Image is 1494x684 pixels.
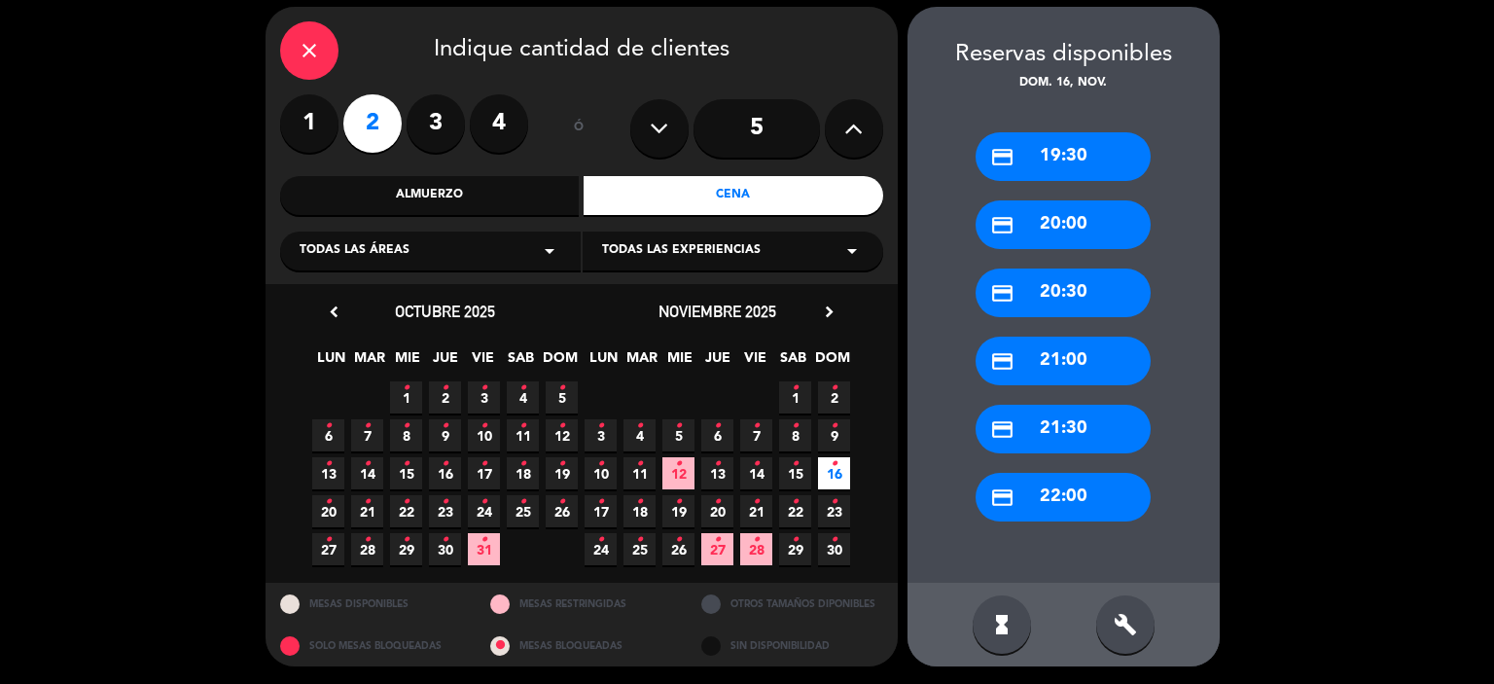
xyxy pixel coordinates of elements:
[442,486,448,518] i: •
[480,486,487,518] i: •
[585,495,617,527] span: 17
[701,419,733,451] span: 6
[792,524,799,556] i: •
[324,302,344,322] i: chevron_left
[468,457,500,489] span: 17
[587,346,620,378] span: LUN
[976,473,1151,522] div: 22:00
[675,486,682,518] i: •
[403,486,409,518] i: •
[636,524,643,556] i: •
[779,457,811,489] span: 15
[792,486,799,518] i: •
[990,486,1014,510] i: credit_card
[558,373,565,404] i: •
[777,346,809,378] span: SAB
[818,419,850,451] span: 9
[546,419,578,451] span: 12
[403,524,409,556] i: •
[623,457,656,489] span: 11
[480,524,487,556] i: •
[364,524,371,556] i: •
[714,449,721,480] i: •
[312,457,344,489] span: 13
[470,94,528,153] label: 4
[687,625,898,666] div: SIN DISPONIBILIDAD
[429,495,461,527] span: 23
[818,381,850,414] span: 2
[792,411,799,442] i: •
[325,449,332,480] i: •
[312,495,344,527] span: 20
[740,495,772,527] span: 21
[753,524,760,556] i: •
[907,74,1220,93] div: dom. 16, nov.
[429,457,461,489] span: 16
[315,346,347,378] span: LUN
[623,495,656,527] span: 18
[753,486,760,518] i: •
[467,346,499,378] span: VIE
[505,346,537,378] span: SAB
[753,411,760,442] i: •
[701,346,733,378] span: JUE
[662,495,694,527] span: 19
[976,337,1151,385] div: 21:00
[990,613,1014,636] i: hourglass_full
[792,449,799,480] i: •
[429,419,461,451] span: 9
[325,524,332,556] i: •
[353,346,385,378] span: MAR
[480,411,487,442] i: •
[663,346,695,378] span: MIE
[818,495,850,527] span: 23
[714,411,721,442] i: •
[779,381,811,414] span: 1
[364,411,371,442] i: •
[390,495,422,527] span: 22
[779,419,811,451] span: 8
[298,39,321,62] i: close
[739,346,771,378] span: VIE
[390,419,422,451] span: 8
[468,419,500,451] span: 10
[831,373,837,404] i: •
[636,486,643,518] i: •
[476,583,687,625] div: MESAS RESTRINGIDAS
[597,486,604,518] i: •
[701,495,733,527] span: 20
[625,346,658,378] span: MAR
[701,533,733,565] span: 27
[364,449,371,480] i: •
[597,524,604,556] i: •
[476,625,687,666] div: MESAS BLOQUEADAS
[990,145,1014,169] i: credit_card
[831,411,837,442] i: •
[507,381,539,414] span: 4
[585,533,617,565] span: 24
[403,449,409,480] i: •
[602,241,761,261] span: Todas las experiencias
[831,524,837,556] i: •
[325,411,332,442] i: •
[507,457,539,489] span: 18
[442,449,448,480] i: •
[468,381,500,414] span: 3
[990,349,1014,374] i: credit_card
[831,449,837,480] i: •
[312,533,344,565] span: 27
[585,419,617,451] span: 3
[675,524,682,556] i: •
[300,241,409,261] span: Todas las áreas
[343,94,402,153] label: 2
[976,132,1151,181] div: 19:30
[558,486,565,518] i: •
[507,495,539,527] span: 25
[391,346,423,378] span: MIE
[623,419,656,451] span: 4
[990,281,1014,306] i: credit_card
[636,411,643,442] i: •
[403,411,409,442] i: •
[429,346,461,378] span: JUE
[519,486,526,518] i: •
